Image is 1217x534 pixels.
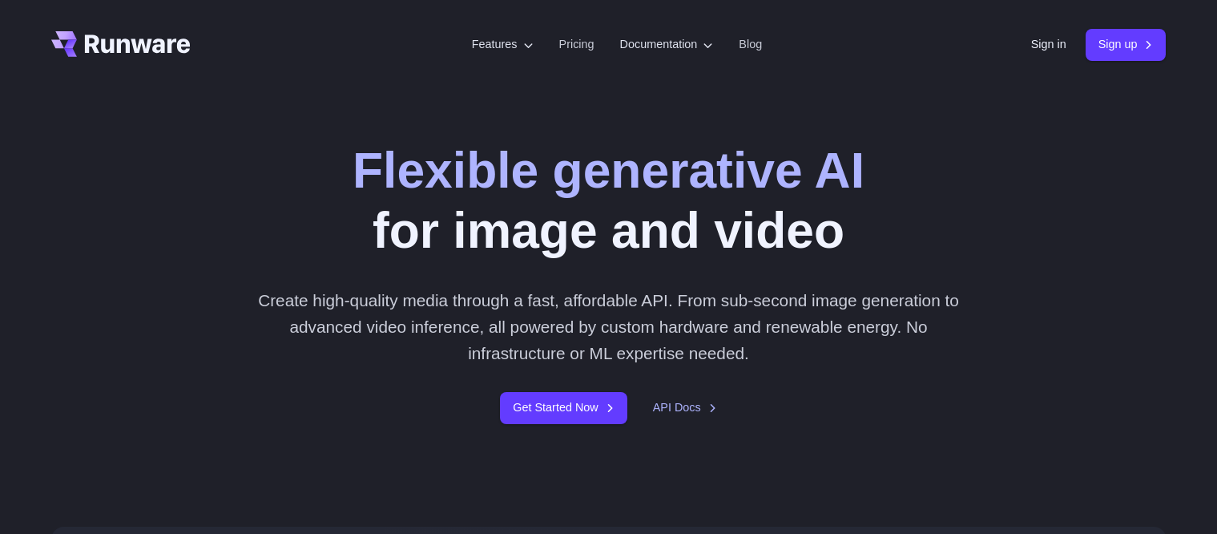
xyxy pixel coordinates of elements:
a: Sign in [1031,35,1066,54]
a: Pricing [559,35,594,54]
a: Sign up [1086,29,1167,60]
a: Blog [739,35,762,54]
a: API Docs [653,398,717,417]
p: Create high-quality media through a fast, affordable API. From sub-second image generation to adv... [252,287,965,367]
label: Features [472,35,534,54]
strong: Flexible generative AI [353,143,864,198]
h1: for image and video [353,141,864,261]
a: Get Started Now [500,392,627,423]
label: Documentation [620,35,714,54]
a: Go to / [51,31,191,57]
